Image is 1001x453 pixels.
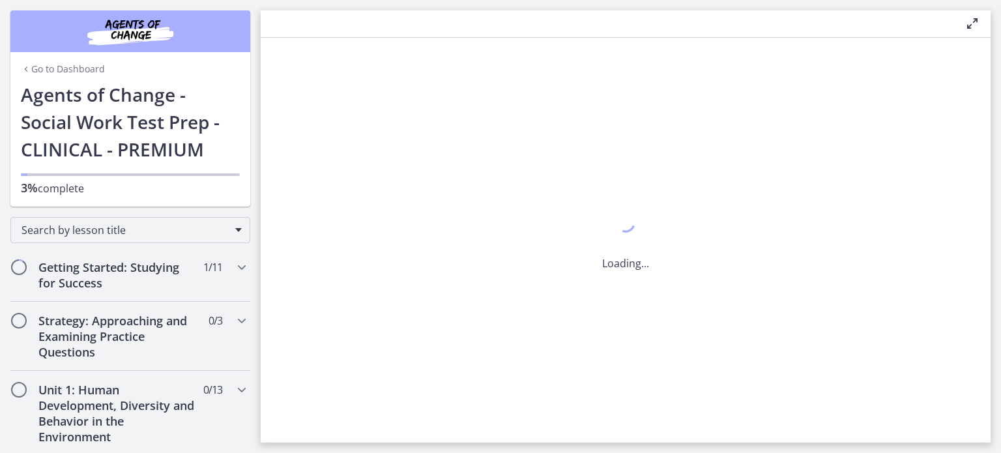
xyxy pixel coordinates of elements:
span: 0 / 3 [209,313,222,329]
span: 3% [21,180,38,196]
h2: Getting Started: Studying for Success [38,259,197,291]
img: Agents of Change Social Work Test Prep [52,16,209,47]
a: Go to Dashboard [21,63,105,76]
p: Loading... [602,256,649,271]
span: 0 / 13 [203,382,222,398]
div: 1 [602,210,649,240]
span: Search by lesson title [22,223,229,237]
h2: Strategy: Approaching and Examining Practice Questions [38,313,197,360]
div: Search by lesson title [10,217,250,243]
h2: Unit 1: Human Development, Diversity and Behavior in the Environment [38,382,197,445]
h1: Agents of Change - Social Work Test Prep - CLINICAL - PREMIUM [21,81,240,163]
p: complete [21,180,240,196]
span: 1 / 11 [203,259,222,275]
